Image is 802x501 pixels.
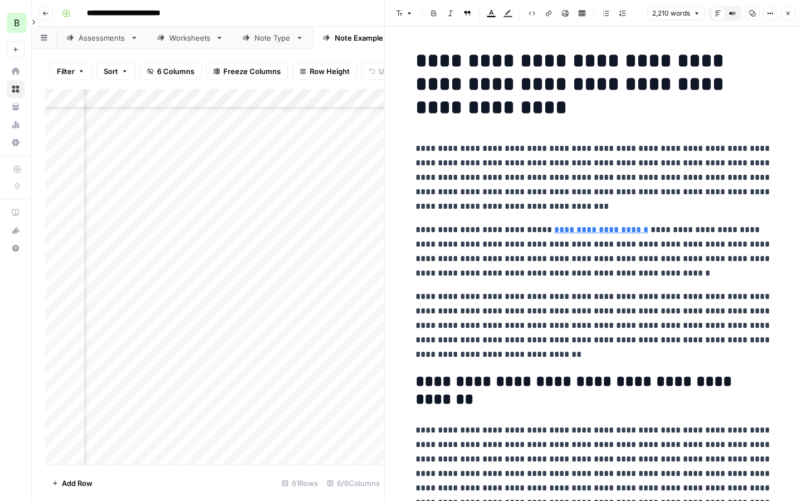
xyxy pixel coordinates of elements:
div: 61 Rows [277,474,322,492]
span: 2,210 words [652,8,690,18]
a: Home [7,62,25,80]
div: Assessments [79,32,126,43]
span: Freeze Columns [223,66,281,77]
span: Sort [104,66,118,77]
a: Usage [7,116,25,134]
span: Undo [379,66,398,77]
button: What's new? [7,222,25,239]
a: Assessments [57,27,148,49]
div: Note Example [335,32,383,43]
div: What's new? [7,222,24,239]
button: Filter [50,62,92,80]
button: Row Height [292,62,357,80]
div: Worksheets [169,32,211,43]
a: Settings [7,134,25,151]
a: AirOps Academy [7,204,25,222]
a: Worksheets [148,27,233,49]
button: Workspace: Blueprint [7,9,25,37]
button: 2,210 words [647,6,705,21]
div: Note Type [255,32,291,43]
button: Add Row [45,474,99,492]
span: Filter [57,66,75,77]
button: Freeze Columns [206,62,288,80]
button: Sort [96,62,135,80]
a: Your Data [7,98,25,116]
a: Browse [7,80,25,98]
button: Undo [361,62,405,80]
span: 6 Columns [157,66,194,77]
span: Add Row [62,478,92,489]
a: Note Example [313,27,405,49]
button: Help + Support [7,239,25,257]
span: Row Height [310,66,350,77]
a: Note Type [233,27,313,49]
span: B [14,16,19,30]
div: 6/6 Columns [322,474,384,492]
button: 6 Columns [140,62,202,80]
